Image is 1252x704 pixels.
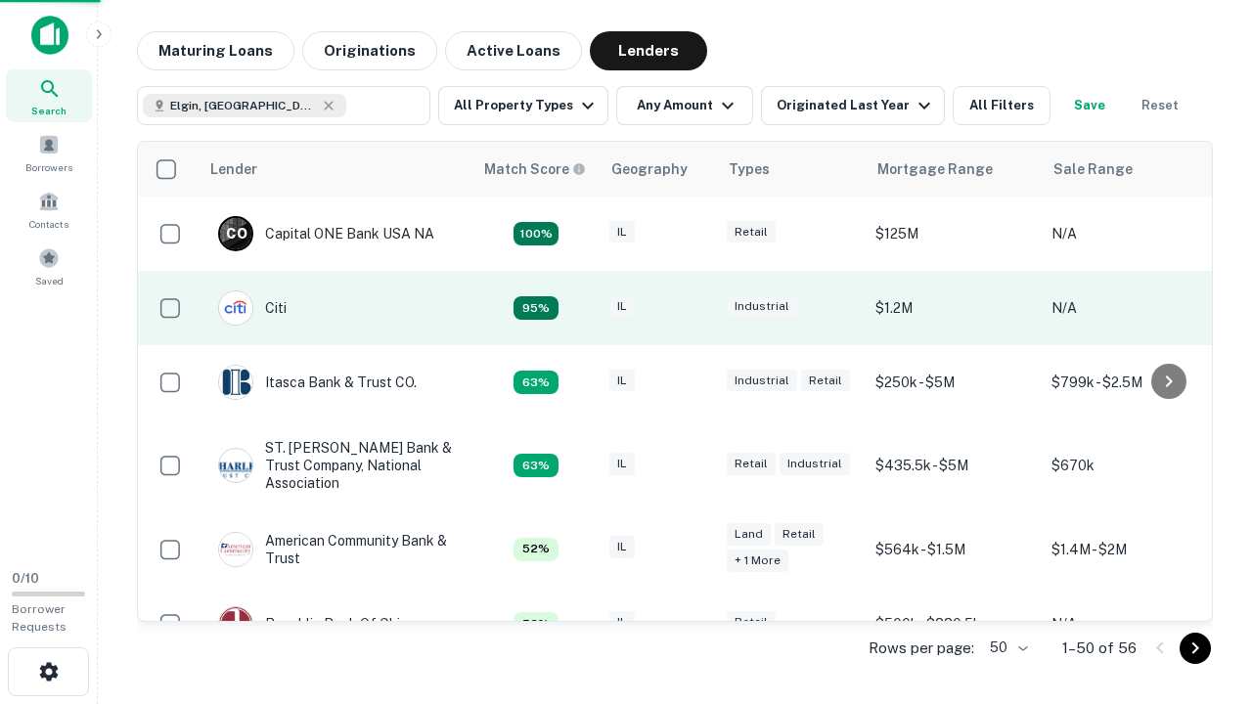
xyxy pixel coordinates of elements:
[199,142,472,197] th: Lender
[727,221,776,243] div: Retail
[219,533,252,566] img: picture
[761,86,945,125] button: Originated Last Year
[777,94,936,117] div: Originated Last Year
[1042,345,1218,419] td: $799k - $2.5M
[219,291,252,325] img: picture
[226,224,246,244] p: C O
[1042,197,1218,271] td: N/A
[514,538,559,561] div: Capitalize uses an advanced AI algorithm to match your search with the best lender. The match sco...
[1062,637,1137,660] p: 1–50 of 56
[801,370,850,392] div: Retail
[29,216,68,232] span: Contacts
[35,273,64,288] span: Saved
[218,439,453,493] div: ST. [PERSON_NAME] Bank & Trust Company, National Association
[869,637,974,660] p: Rows per page:
[445,31,582,70] button: Active Loans
[1180,633,1211,664] button: Go to next page
[1053,157,1133,181] div: Sale Range
[218,365,417,400] div: Itasca Bank & Trust CO.
[12,602,67,634] span: Borrower Requests
[590,31,707,70] button: Lenders
[609,370,635,392] div: IL
[609,536,635,558] div: IL
[866,587,1042,661] td: $500k - $880.5k
[6,126,92,179] a: Borrowers
[6,183,92,236] a: Contacts
[866,142,1042,197] th: Mortgage Range
[514,222,559,245] div: Capitalize uses an advanced AI algorithm to match your search with the best lender. The match sco...
[1154,548,1252,641] iframe: Chat Widget
[727,550,788,572] div: + 1 more
[866,512,1042,587] td: $564k - $1.5M
[600,142,717,197] th: Geography
[6,240,92,292] a: Saved
[218,216,434,251] div: Capital ONE Bank USA NA
[1042,587,1218,661] td: N/A
[218,290,287,326] div: Citi
[438,86,608,125] button: All Property Types
[1058,86,1121,125] button: Save your search to get updates of matches that match your search criteria.
[1042,419,1218,512] td: $670k
[484,158,582,180] h6: Match Score
[472,142,600,197] th: Capitalize uses an advanced AI algorithm to match your search with the best lender. The match sco...
[616,86,753,125] button: Any Amount
[170,97,317,114] span: Elgin, [GEOGRAPHIC_DATA], [GEOGRAPHIC_DATA]
[727,370,797,392] div: Industrial
[31,16,68,55] img: capitalize-icon.png
[729,157,770,181] div: Types
[727,453,776,475] div: Retail
[218,606,432,641] div: Republic Bank Of Chicago
[609,611,635,634] div: IL
[219,449,252,482] img: picture
[717,142,866,197] th: Types
[866,197,1042,271] td: $125M
[219,607,252,640] img: picture
[953,86,1051,125] button: All Filters
[1042,271,1218,345] td: N/A
[866,345,1042,419] td: $250k - $5M
[210,157,257,181] div: Lender
[609,221,635,243] div: IL
[780,453,850,475] div: Industrial
[514,296,559,320] div: Capitalize uses an advanced AI algorithm to match your search with the best lender. The match sco...
[982,634,1031,662] div: 50
[727,523,771,546] div: Land
[609,453,635,475] div: IL
[1129,86,1191,125] button: Reset
[727,611,776,634] div: Retail
[137,31,294,70] button: Maturing Loans
[218,532,453,567] div: American Community Bank & Trust
[611,157,688,181] div: Geography
[866,419,1042,512] td: $435.5k - $5M
[727,295,797,318] div: Industrial
[514,454,559,477] div: Capitalize uses an advanced AI algorithm to match your search with the best lender. The match sco...
[1042,512,1218,587] td: $1.4M - $2M
[1042,142,1218,197] th: Sale Range
[775,523,824,546] div: Retail
[609,295,635,318] div: IL
[6,69,92,122] a: Search
[877,157,993,181] div: Mortgage Range
[514,612,559,636] div: Capitalize uses an advanced AI algorithm to match your search with the best lender. The match sco...
[866,271,1042,345] td: $1.2M
[12,571,39,586] span: 0 / 10
[302,31,437,70] button: Originations
[219,366,252,399] img: picture
[25,159,72,175] span: Borrowers
[484,158,586,180] div: Capitalize uses an advanced AI algorithm to match your search with the best lender. The match sco...
[514,371,559,394] div: Capitalize uses an advanced AI algorithm to match your search with the best lender. The match sco...
[31,103,67,118] span: Search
